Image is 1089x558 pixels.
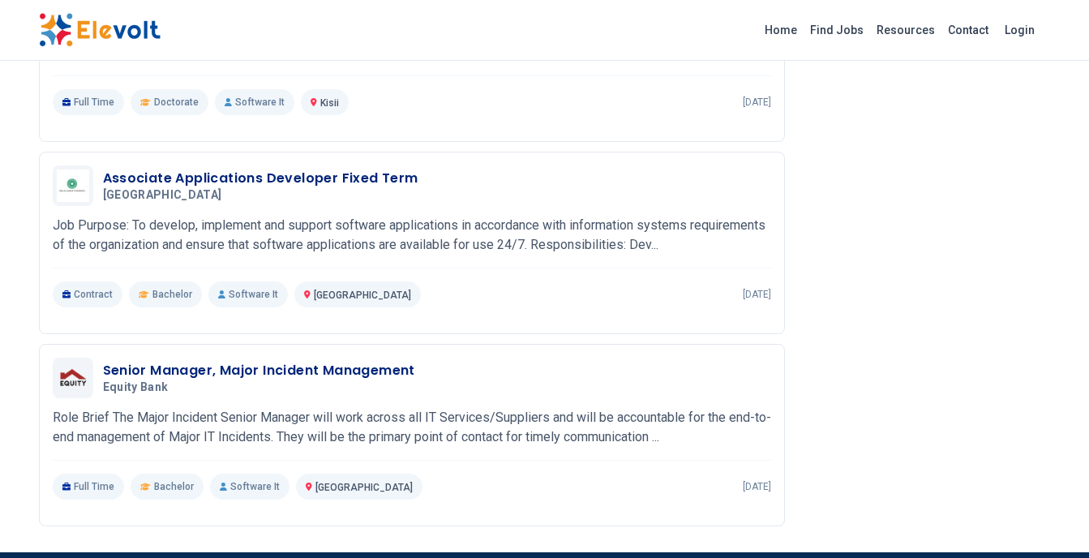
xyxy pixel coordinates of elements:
p: [DATE] [743,96,771,109]
span: Kisii [320,97,339,109]
p: [DATE] [743,480,771,493]
p: Job Purpose: To develop, implement and support software applications in accordance with informati... [53,216,771,255]
p: Software It [210,474,289,500]
a: Equity BankSenior Manager, Major Incident ManagementEquity BankRole Brief The Major Incident Seni... [53,358,771,500]
a: Home [758,17,804,43]
a: Find Jobs [804,17,870,43]
p: Full Time [53,89,125,115]
img: Equity Bank [57,367,89,389]
img: Elevolt [39,13,161,47]
img: Aga khan University [57,170,89,202]
a: Aga khan UniversityAssociate Applications Developer Fixed Term[GEOGRAPHIC_DATA]Job Purpose: To de... [53,165,771,307]
h3: Associate Applications Developer Fixed Term [103,169,418,188]
p: Full Time [53,474,125,500]
p: [DATE] [743,288,771,301]
p: Software It [208,281,288,307]
span: Doctorate [154,96,199,109]
span: Bachelor [152,288,192,301]
span: Equity Bank [103,380,169,395]
p: Contract [53,281,123,307]
span: [GEOGRAPHIC_DATA] [315,482,413,493]
span: Bachelor [154,480,194,493]
a: Contact [941,17,995,43]
a: Resources [870,17,941,43]
span: [GEOGRAPHIC_DATA] [314,290,411,301]
h3: Senior Manager, Major Incident Management [103,361,415,380]
iframe: Chat Widget [1008,480,1089,558]
span: [GEOGRAPHIC_DATA] [103,188,222,203]
a: Login [995,14,1044,46]
p: Role Brief The Major Incident Senior Manager will work across all IT Services/Suppliers and will ... [53,408,771,447]
p: Software It [215,89,294,115]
